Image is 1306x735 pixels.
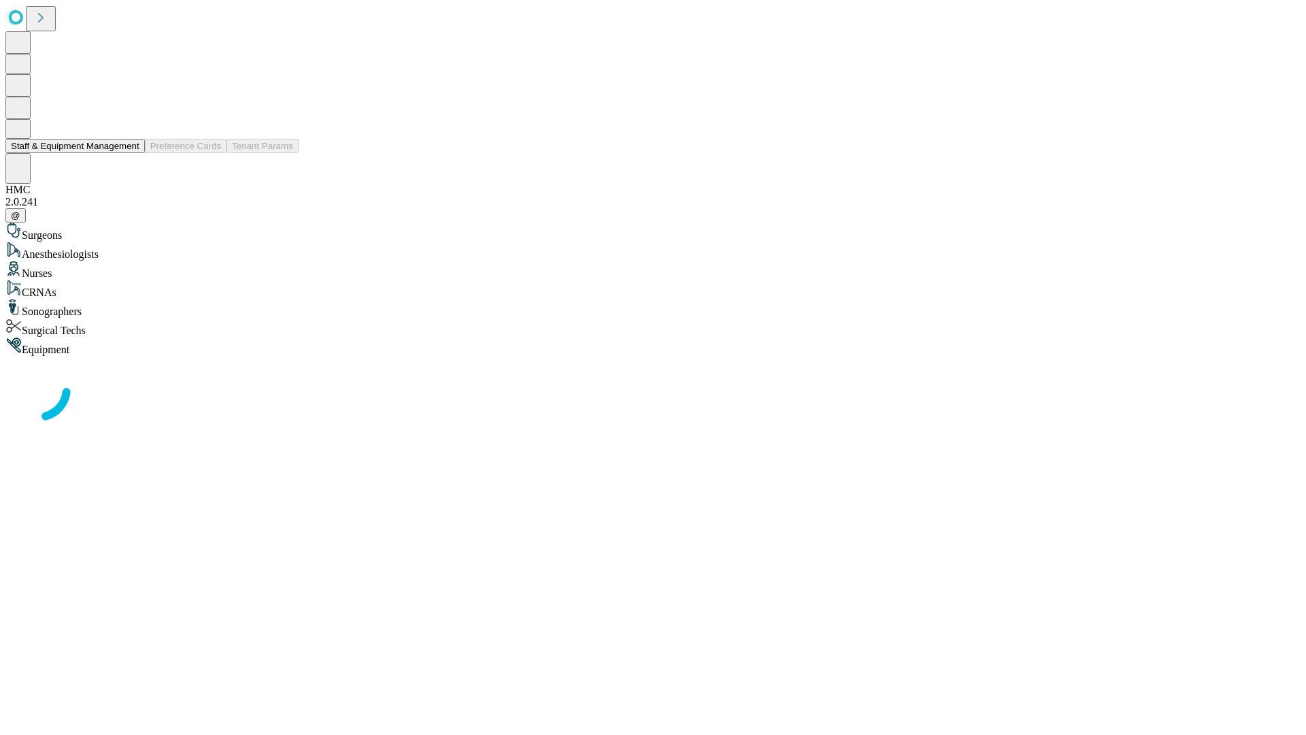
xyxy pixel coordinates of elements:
[5,299,1301,318] div: Sonographers
[5,208,26,223] button: @
[5,280,1301,299] div: CRNAs
[5,318,1301,337] div: Surgical Techs
[5,337,1301,356] div: Equipment
[5,184,1301,196] div: HMC
[5,139,145,153] button: Staff & Equipment Management
[145,139,227,153] button: Preference Cards
[11,210,20,220] span: @
[5,223,1301,242] div: Surgeons
[5,242,1301,261] div: Anesthesiologists
[5,196,1301,208] div: 2.0.241
[5,261,1301,280] div: Nurses
[227,139,299,153] button: Tenant Params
